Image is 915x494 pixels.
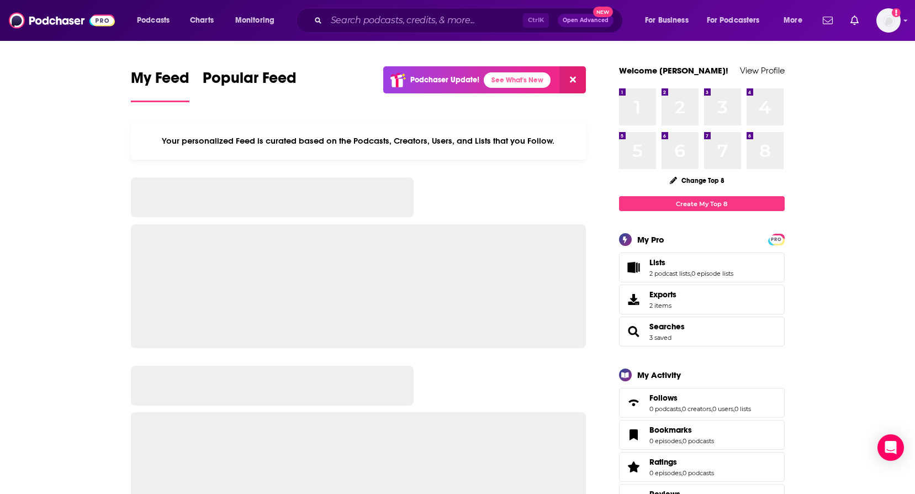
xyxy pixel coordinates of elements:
a: Create My Top 8 [619,196,785,211]
a: 0 episodes [649,469,681,477]
p: Podchaser Update! [410,75,479,85]
a: Popular Feed [203,69,297,102]
div: My Pro [637,234,664,245]
span: Exports [649,290,676,299]
a: Lists [649,257,733,267]
span: Ratings [649,457,677,467]
div: Open Intercom Messenger [877,434,904,461]
a: Ratings [649,457,714,467]
span: Ctrl K [523,13,549,28]
span: New [593,7,613,17]
span: For Podcasters [707,13,760,28]
a: Exports [619,285,785,314]
button: Show profile menu [876,8,901,33]
a: Searches [623,324,645,339]
a: 0 podcasts [683,469,714,477]
button: open menu [228,12,289,29]
span: Popular Feed [203,69,297,94]
span: , [711,405,712,413]
span: , [681,437,683,445]
span: My Feed [131,69,189,94]
span: Podcasts [137,13,170,28]
button: Open AdvancedNew [558,14,613,27]
span: Lists [649,257,665,267]
a: Ratings [623,459,645,475]
span: Bookmarks [649,425,692,435]
a: Show notifications dropdown [818,11,837,30]
span: More [784,13,802,28]
span: Ratings [619,452,785,482]
span: Lists [619,253,785,282]
a: Searches [649,322,685,332]
button: open menu [776,12,816,29]
a: Lists [623,260,645,275]
a: PRO [770,235,783,243]
a: 0 episodes [649,437,681,445]
span: , [733,405,734,413]
span: Charts [190,13,214,28]
span: Logged in as molly.burgoyne [876,8,901,33]
a: 3 saved [649,334,671,341]
a: 0 episode lists [691,270,733,277]
div: Search podcasts, credits, & more... [306,8,633,33]
div: Your personalized Feed is curated based on the Podcasts, Creators, Users, and Lists that you Follow. [131,122,586,160]
div: My Activity [637,370,681,380]
a: See What's New [484,72,551,88]
a: View Profile [740,65,785,76]
a: 0 podcasts [683,437,714,445]
span: Open Advanced [563,18,609,23]
button: open menu [700,12,776,29]
a: 0 podcasts [649,405,681,413]
span: , [681,405,682,413]
span: Bookmarks [619,420,785,450]
svg: Add a profile image [892,8,901,17]
span: Follows [649,393,678,403]
a: 0 creators [682,405,711,413]
input: Search podcasts, credits, & more... [326,12,523,29]
span: Exports [623,292,645,307]
button: Change Top 8 [663,174,732,187]
a: 2 podcast lists [649,270,690,277]
span: , [690,270,691,277]
span: Follows [619,388,785,418]
span: Monitoring [235,13,274,28]
span: , [681,469,683,477]
button: open menu [129,12,184,29]
a: Follows [649,393,751,403]
span: Searches [619,317,785,346]
a: My Feed [131,69,189,102]
span: For Business [645,13,689,28]
img: User Profile [876,8,901,33]
a: Bookmarks [623,427,645,443]
a: Bookmarks [649,425,714,435]
a: Follows [623,395,645,411]
a: Show notifications dropdown [846,11,863,30]
a: Welcome [PERSON_NAME]! [619,65,728,76]
img: Podchaser - Follow, Share and Rate Podcasts [9,10,115,31]
a: Charts [183,12,220,29]
a: 0 lists [734,405,751,413]
span: 2 items [649,302,676,309]
a: 0 users [712,405,733,413]
button: open menu [637,12,702,29]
